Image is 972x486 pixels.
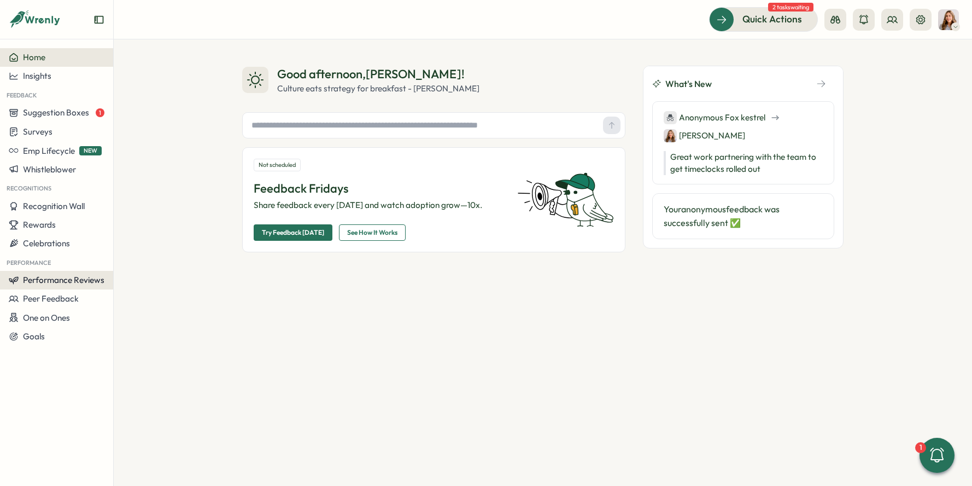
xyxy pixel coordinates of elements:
span: Rewards [23,219,56,230]
button: Quick Actions [709,7,818,31]
p: Share feedback every [DATE] and watch adoption grow—10x. [254,199,504,211]
img: Becky Romero [664,129,677,142]
div: [PERSON_NAME] [664,129,745,142]
button: Try Feedback [DATE] [254,224,332,241]
span: Surveys [23,126,52,137]
span: Recognition Wall [23,201,85,211]
span: Quick Actions [742,12,802,26]
span: See How It Works [347,225,397,240]
div: 1 [915,442,926,453]
button: Expand sidebar [93,14,104,25]
span: Suggestion Boxes [23,107,89,118]
span: Emp Lifecycle [23,146,75,156]
button: See How It Works [339,224,406,241]
span: Home [23,52,45,62]
div: Good afternoon , [PERSON_NAME] ! [277,66,479,83]
span: One on Ones [23,313,70,323]
span: What's New [665,77,712,91]
img: Becky Romero [938,9,959,30]
div: Culture eats strategy for breakfast - [PERSON_NAME] [277,83,479,95]
span: Celebrations [23,238,70,248]
span: 1 [96,108,104,117]
button: 1 [920,438,955,473]
p: Your anonymous feedback was successfully sent ✅ [664,202,823,230]
span: Insights [23,71,51,81]
span: Goals [23,331,45,342]
span: Whistleblower [23,164,76,175]
div: Anonymous Fox kestrel [664,111,765,124]
span: Try Feedback [DATE] [262,225,324,240]
span: Performance Reviews [23,275,104,285]
span: NEW [79,146,102,155]
span: 2 tasks waiting [768,3,813,11]
p: Great work partnering with the team to get timeclocks rolled out [664,151,823,175]
div: Not scheduled [254,159,301,171]
p: Feedback Fridays [254,180,504,197]
span: Peer Feedback [23,293,79,304]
